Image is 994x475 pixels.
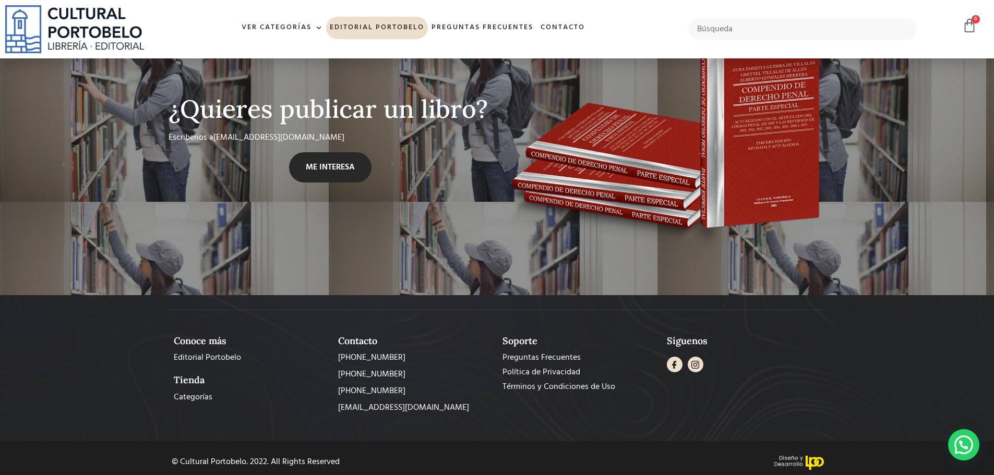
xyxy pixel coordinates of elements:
a: [EMAIL_ADDRESS][DOMAIN_NAME] [338,401,492,414]
a: Editorial Portobelo [326,17,428,39]
span: [PHONE_NUMBER] [338,385,405,397]
a: Términos y Condiciones de Uso [502,381,656,393]
h2: Conoce más [174,335,328,347]
a: Preguntas Frecuentes [502,351,656,364]
span: Categorías [174,391,212,404]
a: Categorías [174,391,328,404]
h2: Tienda [174,374,328,386]
h2: Contacto [338,335,492,347]
a: 0 [962,18,977,33]
a: [PHONE_NUMBER] [338,385,492,397]
a: [PHONE_NUMBER] [338,351,492,364]
span: ME INTERESA [306,161,355,174]
a: Política de Privacidad [502,366,656,379]
h2: ¿Quieres publicar un libro? [169,95,492,123]
span: Preguntas Frecuentes [502,351,581,364]
a: [EMAIL_ADDRESS][DOMAIN_NAME] [213,131,344,144]
a: Contacto [537,17,589,39]
a: ME INTERESA [289,152,372,182]
span: 0 [972,15,980,23]
div: Escribenos a [169,131,482,152]
div: Contactar por WhatsApp [948,429,979,460]
a: Ver Categorías [238,17,326,39]
input: Búsqueda [688,18,917,40]
h2: Síguenos [667,335,821,347]
a: Preguntas frecuentes [428,17,537,39]
a: [PHONE_NUMBER] [338,368,492,381]
span: [PHONE_NUMBER] [338,368,405,381]
span: Términos y Condiciones de Uso [502,381,615,393]
a: Editorial Portobelo [174,351,328,364]
span: [PHONE_NUMBER] [338,351,405,364]
span: Editorial Portobelo [174,351,241,364]
span: Política de Privacidad [502,366,580,379]
h2: Soporte [502,335,656,347]
div: © Cultural Portobelo. 2022. All Rights Reserved [172,458,489,466]
span: [EMAIL_ADDRESS][DOMAIN_NAME] [338,401,469,414]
